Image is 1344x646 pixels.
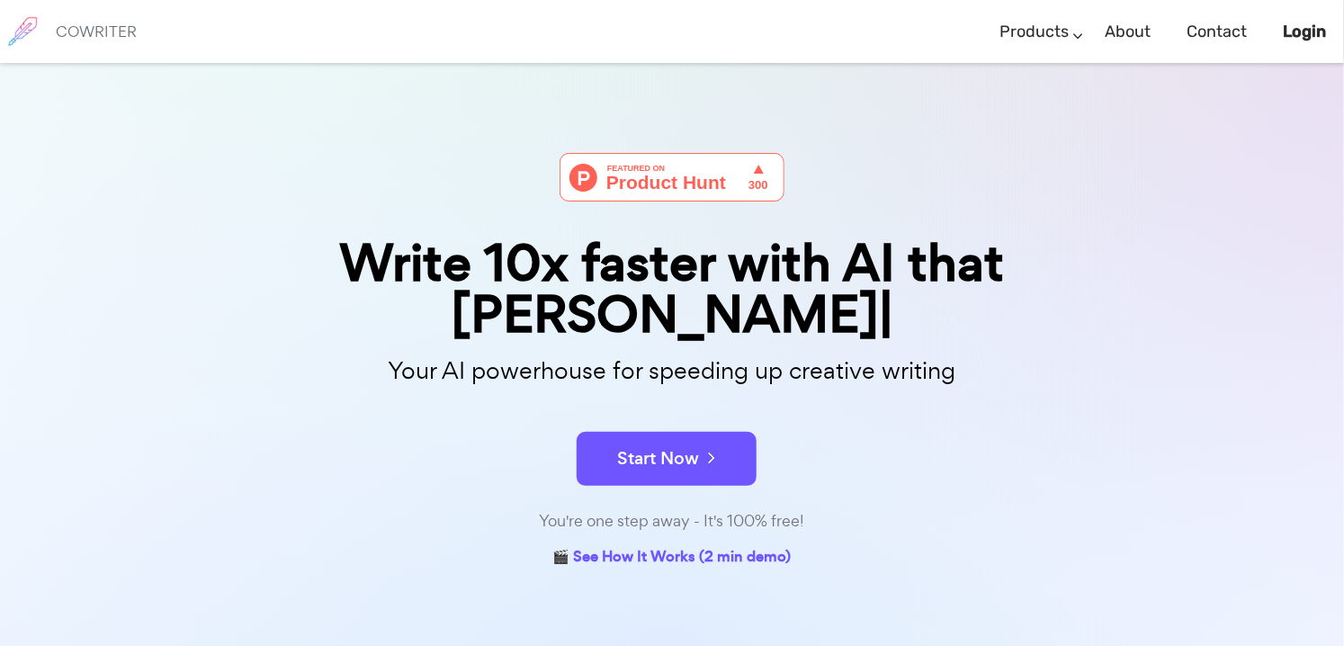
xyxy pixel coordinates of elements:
div: Write 10x faster with AI that [PERSON_NAME] [222,238,1122,340]
a: 🎬 See How It Works (2 min demo) [553,544,792,572]
a: Login [1283,5,1326,58]
div: You're one step away - It's 100% free! [222,508,1122,534]
a: About [1105,5,1151,58]
h6: COWRITER [56,23,137,40]
button: Start Now [577,432,757,486]
img: Cowriter - Your AI buddy for speeding up creative writing | Product Hunt [560,153,784,202]
a: Products [999,5,1069,58]
b: Login [1283,22,1326,41]
p: Your AI powerhouse for speeding up creative writing [222,352,1122,390]
a: Contact [1187,5,1247,58]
